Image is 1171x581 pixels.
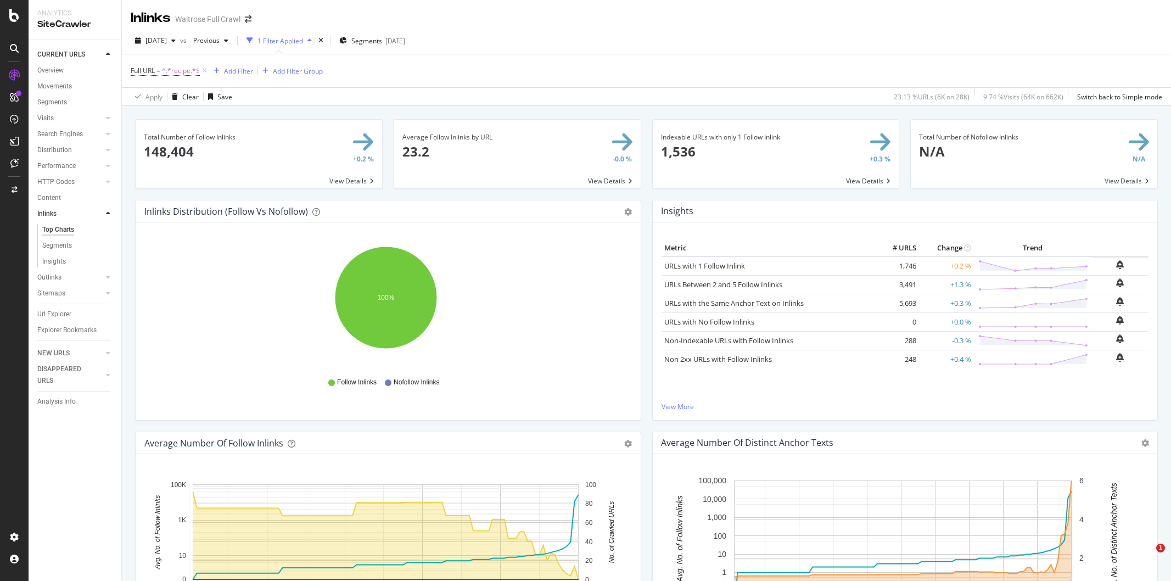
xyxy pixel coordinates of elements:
div: Inlinks Distribution (Follow vs Nofollow) [144,206,308,217]
div: times [316,35,326,46]
text: 10 [718,550,726,558]
a: Non 2xx URLs with Follow Inlinks [664,354,772,364]
button: Switch back to Simple mode [1073,88,1162,105]
a: Explorer Bookmarks [37,325,114,336]
th: # URLS [875,240,919,256]
span: Nofollow Inlinks [394,378,439,387]
div: bell-plus [1116,278,1124,287]
span: vs [180,36,189,45]
div: bell-plus [1116,260,1124,269]
div: Clear [182,92,199,102]
a: URLs with the Same Anchor Text on Inlinks [664,298,804,308]
a: Distribution [37,144,103,156]
div: Add Filter Group [273,66,323,76]
a: NEW URLS [37,348,103,359]
td: +0.0 % [919,312,974,331]
svg: A chart. [144,240,627,367]
iframe: Intercom live chat [1134,544,1160,570]
h4: Insights [661,204,693,219]
td: 5,693 [875,294,919,312]
span: = [156,66,160,75]
text: 100K [171,481,186,489]
div: Sitemaps [37,288,65,299]
div: Inlinks [131,9,171,27]
a: View More [662,402,1149,411]
div: 9.74 % Visits ( 64K on 662K ) [983,92,1063,102]
text: 6 [1079,477,1084,485]
div: HTTP Codes [37,176,75,188]
div: Content [37,192,61,204]
span: Follow Inlinks [337,378,377,387]
span: 2025 Aug. 16th [145,36,167,45]
a: CURRENT URLS [37,49,103,60]
a: Performance [37,160,103,172]
th: Metric [662,240,876,256]
div: Visits [37,113,54,124]
div: bell-plus [1116,316,1124,325]
span: Previous [189,36,220,45]
div: DISAPPEARED URLS [37,364,93,387]
text: 1K [178,517,186,524]
div: Overview [37,65,64,76]
span: 1 [1156,544,1165,552]
text: 100 [713,532,726,540]
td: 3,491 [875,275,919,294]
span: ^.*recipe.*$ [162,63,200,79]
a: Search Engines [37,129,103,140]
th: Trend [974,240,1091,256]
button: Add Filter [209,64,253,77]
a: Non-Indexable URLs with Follow Inlinks [664,336,793,345]
div: Average Number of Follow Inlinks [144,438,283,449]
div: Explorer Bookmarks [37,325,97,336]
td: 288 [875,331,919,350]
div: NEW URLS [37,348,70,359]
button: Save [204,88,232,105]
button: 1 Filter Applied [242,32,316,49]
text: 1 [722,568,726,577]
button: Add Filter Group [258,64,323,77]
div: arrow-right-arrow-left [245,15,251,23]
text: 80 [585,500,593,508]
a: Segments [42,240,114,252]
div: Movements [37,81,72,92]
td: -0.3 % [919,331,974,350]
a: Inlinks [37,208,103,220]
td: 248 [875,350,919,368]
a: Outlinks [37,272,103,283]
div: Url Explorer [37,309,71,320]
text: 10 [179,552,187,560]
button: Segments[DATE] [335,32,410,49]
div: Top Charts [42,224,74,236]
span: Segments [351,36,382,46]
button: Previous [189,32,233,49]
div: Segments [42,240,72,252]
button: Apply [131,88,163,105]
text: 40 [585,538,593,546]
div: Distribution [37,144,72,156]
a: Top Charts [42,224,114,236]
div: Apply [145,92,163,102]
i: Options [1141,439,1149,447]
a: DISAPPEARED URLS [37,364,103,387]
div: Waitrose Full Crawl [175,14,240,25]
td: 1,746 [875,256,919,276]
div: 1 Filter Applied [257,36,303,46]
div: Analysis Info [37,396,76,407]
div: bell-plus [1116,353,1124,362]
a: Sitemaps [37,288,103,299]
a: Overview [37,65,114,76]
a: URLs with 1 Follow Inlink [664,261,745,271]
text: No. of Crawled URLs [608,501,615,563]
div: Performance [37,160,76,172]
button: [DATE] [131,32,180,49]
span: Full URL [131,66,155,75]
div: Insights [42,256,66,267]
a: URLs with No Follow Inlinks [664,317,754,327]
div: Inlinks [37,208,57,220]
text: 20 [585,557,593,565]
div: 23.13 % URLs ( 6K on 28K ) [894,92,970,102]
button: Clear [167,88,199,105]
div: Outlinks [37,272,61,283]
a: Content [37,192,114,204]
